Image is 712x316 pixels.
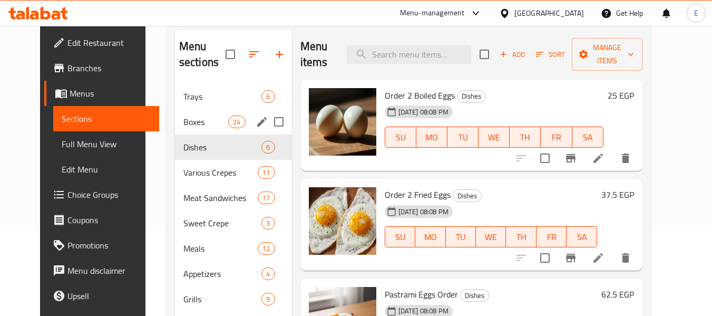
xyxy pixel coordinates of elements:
[44,233,159,258] a: Promotions
[183,267,262,280] span: Appetizers
[219,43,241,65] span: Select all sections
[183,141,262,154] span: Dishes
[183,116,228,128] div: Boxes
[62,163,151,176] span: Edit Menu
[175,84,292,109] div: Trays6
[62,112,151,125] span: Sections
[558,245,583,271] button: Branch-specific-item
[385,226,415,247] button: SU
[534,147,556,169] span: Select to update
[258,166,275,179] div: items
[506,226,536,247] button: TH
[70,87,151,100] span: Menus
[461,290,489,302] span: Dishes
[175,261,292,286] div: Appetizers4
[229,117,245,127] span: 24
[541,127,572,148] button: FR
[53,131,159,157] a: Full Menu View
[262,218,274,228] span: 3
[394,107,453,117] span: [DATE] 08:08 PM
[534,247,556,269] span: Select to update
[394,306,453,316] span: [DATE] 08:08 PM
[62,138,151,150] span: Full Menu View
[400,7,465,20] div: Menu-management
[44,258,159,283] a: Menu disclaimer
[258,242,275,255] div: items
[533,46,568,63] button: Sort
[53,157,159,182] a: Edit Menu
[452,130,474,145] span: TU
[183,90,262,103] span: Trays
[694,7,698,19] span: E
[389,130,412,145] span: SU
[53,106,159,131] a: Sections
[67,36,151,49] span: Edit Restaurant
[262,294,274,304] span: 9
[592,152,604,165] a: Edit menu item
[571,229,592,245] span: SA
[480,229,502,245] span: WE
[572,38,642,71] button: Manage items
[44,182,159,207] a: Choice Groups
[44,55,159,81] a: Branches
[175,135,292,160] div: Dishes6
[514,130,537,145] span: TH
[567,226,597,247] button: SA
[267,42,292,67] button: Add section
[44,283,159,309] a: Upsell
[183,242,258,255] span: Meals
[261,267,275,280] div: items
[175,185,292,210] div: Meat Sandwiches17
[483,130,505,145] span: WE
[241,42,267,67] span: Sort sections
[183,191,258,204] span: Meat Sandwiches
[498,49,526,61] span: Add
[613,146,638,171] button: delete
[183,293,262,305] span: Grills
[572,127,603,148] button: SA
[453,190,481,202] span: Dishes
[450,229,472,245] span: TU
[261,217,275,229] div: items
[389,229,411,245] span: SU
[473,43,495,65] span: Select section
[601,187,634,202] h6: 37.5 EGP
[175,210,292,236] div: Sweet Crepe3
[457,90,486,103] div: Dishes
[347,45,471,64] input: search
[258,244,274,254] span: 12
[67,62,151,74] span: Branches
[258,168,274,178] span: 11
[385,187,451,203] span: Order 2 Fried Eggs
[577,130,599,145] span: SA
[592,252,604,264] a: Edit menu item
[261,90,275,103] div: items
[476,226,506,247] button: WE
[541,229,562,245] span: FR
[67,290,151,302] span: Upsell
[545,130,568,145] span: FR
[385,88,455,103] span: Order 2 Boiled Eggs
[258,191,275,204] div: items
[416,127,447,148] button: MO
[495,46,529,63] button: Add
[514,7,584,19] div: [GEOGRAPHIC_DATA]
[175,236,292,261] div: Meals12
[421,130,443,145] span: MO
[67,239,151,252] span: Promotions
[385,286,458,302] span: Pastrami Eggs Order
[183,166,258,179] span: Various Crepes
[300,39,334,70] h2: Menu items
[613,245,638,271] button: delete
[608,88,634,103] h6: 25 EGP
[44,207,159,233] a: Coupons
[309,187,376,255] img: Order 2 Fried Eggs
[67,264,151,277] span: Menu disclaimer
[183,217,262,229] span: Sweet Crepe
[254,114,270,130] button: edit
